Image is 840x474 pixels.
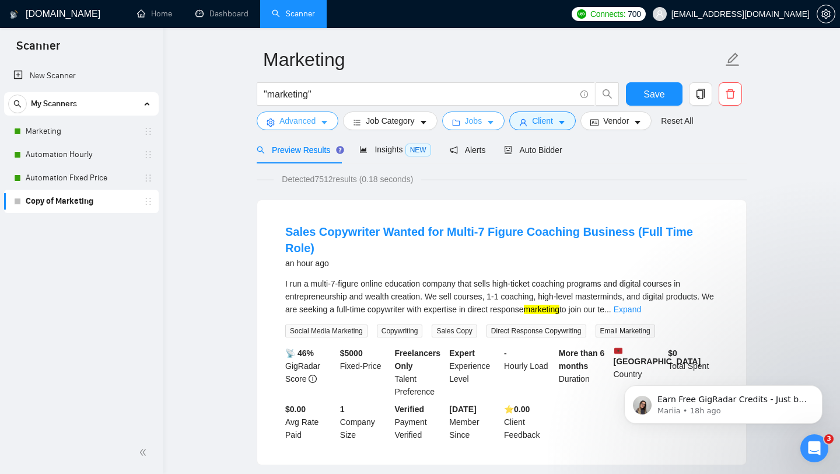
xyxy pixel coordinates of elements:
[419,118,428,127] span: caret-down
[31,92,77,116] span: My Scanners
[661,114,693,127] a: Reset All
[309,375,317,383] span: info-circle
[320,118,328,127] span: caret-down
[532,114,553,127] span: Client
[590,118,598,127] span: idcard
[51,34,201,322] span: Earn Free GigRadar Credits - Just by Sharing Your Story! 💬 Want more credits for sending proposal...
[51,45,201,55] p: Message from Mariia, sent 18h ago
[519,118,527,127] span: user
[800,434,828,462] iframe: Intercom live chat
[285,225,693,255] a: Sales Copywriter Wanted for Multi-7 Figure Coaching Business (Full Time Role)
[719,82,742,106] button: delete
[395,348,441,371] b: Freelancers Only
[335,145,345,155] div: Tooltip anchor
[504,145,562,155] span: Auto Bidder
[817,5,835,23] button: setting
[393,403,447,441] div: Payment Verified
[195,9,249,19] a: dashboardDashboard
[4,92,159,213] li: My Scanners
[26,120,136,143] a: Marketing
[689,89,712,99] span: copy
[4,64,159,88] li: New Scanner
[580,111,652,130] button: idcardVendorcaret-down
[9,100,26,108] span: search
[285,348,314,358] b: 📡 46%
[26,190,136,213] a: Copy of Marketing
[668,348,677,358] b: $ 0
[139,447,150,458] span: double-left
[487,325,586,337] span: Direct Response Copywriting
[393,347,447,398] div: Talent Preference
[504,146,512,154] span: robot
[143,197,153,206] span: holder
[267,118,275,127] span: setting
[285,256,718,270] div: an hour ago
[689,82,712,106] button: copy
[447,403,502,441] div: Member Since
[10,5,18,24] img: logo
[666,347,720,398] div: Total Spent
[502,403,556,441] div: Client Feedback
[143,127,153,136] span: holder
[26,143,136,166] a: Automation Hourly
[8,95,27,113] button: search
[596,89,618,99] span: search
[257,111,338,130] button: settingAdvancedcaret-down
[285,325,367,337] span: Social Media Marketing
[279,114,316,127] span: Advanced
[377,325,423,337] span: Copywriting
[450,146,458,154] span: notification
[590,8,625,20] span: Connects:
[449,348,475,358] b: Expert
[340,405,345,414] b: 1
[340,348,363,358] b: $ 5000
[343,111,437,130] button: barsJob Categorycaret-down
[449,405,476,414] b: [DATE]
[633,118,642,127] span: caret-down
[263,45,723,74] input: Scanner name...
[504,348,507,358] b: -
[558,118,566,127] span: caret-down
[577,9,586,19] img: upwork-logo.png
[817,9,835,19] a: setting
[509,111,576,130] button: userClientcaret-down
[26,166,136,190] a: Automation Fixed Price
[465,114,482,127] span: Jobs
[817,9,835,19] span: setting
[274,173,421,186] span: Detected 7512 results (0.18 seconds)
[502,347,556,398] div: Hourly Load
[405,144,431,156] span: NEW
[643,87,664,102] span: Save
[143,150,153,159] span: holder
[556,347,611,398] div: Duration
[442,111,505,130] button: folderJobscaret-down
[614,305,641,314] a: Expand
[338,403,393,441] div: Company Size
[824,434,834,444] span: 3
[432,325,477,337] span: Sales Copy
[450,145,486,155] span: Alerts
[607,361,840,442] iframe: Intercom notifications message
[580,90,588,98] span: info-circle
[353,118,361,127] span: bars
[338,347,393,398] div: Fixed-Price
[596,325,655,337] span: Email Marketing
[257,146,265,154] span: search
[285,405,306,414] b: $0.00
[395,405,425,414] b: Verified
[603,114,629,127] span: Vendor
[628,8,640,20] span: 700
[604,305,611,314] span: ...
[611,347,666,398] div: Country
[283,347,338,398] div: GigRadar Score
[137,9,172,19] a: homeHome
[283,403,338,441] div: Avg Rate Paid
[359,145,367,154] span: area-chart
[504,405,530,414] b: ⭐️ 0.00
[559,348,605,371] b: More than 6 months
[257,145,341,155] span: Preview Results
[524,305,559,314] mark: marketing
[285,277,718,316] div: I run a multi-7-figure online education company that sells high-ticket coaching programs and digi...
